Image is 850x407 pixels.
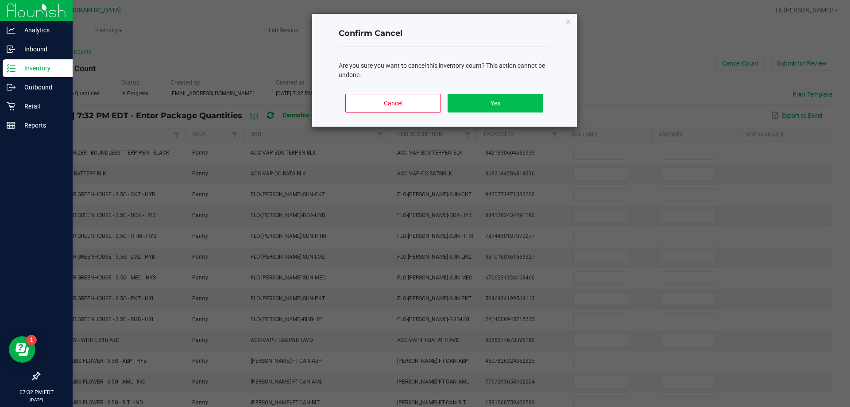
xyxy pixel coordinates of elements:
button: Close [565,16,572,27]
button: Yes [448,94,543,112]
inline-svg: Inbound [7,45,15,54]
button: Cancel [345,94,440,112]
inline-svg: Reports [7,121,15,130]
inline-svg: Retail [7,102,15,111]
p: Inventory [15,63,69,74]
p: Inbound [15,44,69,54]
p: Analytics [15,25,69,35]
h4: Confirm Cancel [339,28,550,39]
inline-svg: Analytics [7,26,15,35]
inline-svg: Outbound [7,83,15,92]
p: Outbound [15,82,69,93]
iframe: Resource center [9,336,35,363]
p: [DATE] [4,396,69,403]
p: Retail [15,101,69,112]
p: 07:32 PM EDT [4,388,69,396]
p: Reports [15,120,69,131]
inline-svg: Inventory [7,64,15,73]
div: Are you sure you want to cancel this inventory count? This action cannot be undone. [339,61,550,80]
iframe: Resource center unread badge [26,335,37,345]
